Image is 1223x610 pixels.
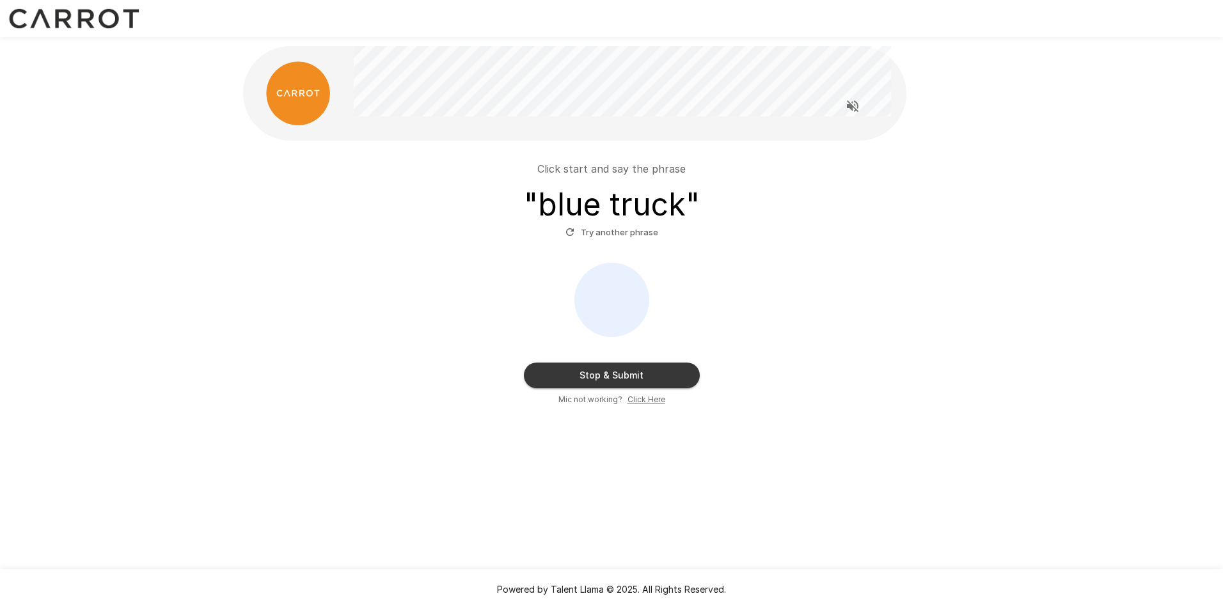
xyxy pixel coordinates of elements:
button: Read questions aloud [840,93,865,119]
img: carrot_logo.png [266,61,330,125]
p: Powered by Talent Llama © 2025. All Rights Reserved. [15,583,1208,596]
button: Stop & Submit [524,363,700,388]
p: Click start and say the phrase [537,161,686,176]
button: Try another phrase [562,223,661,242]
u: Click Here [627,395,665,404]
h3: " blue truck " [524,187,700,223]
span: Mic not working? [558,393,622,406]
